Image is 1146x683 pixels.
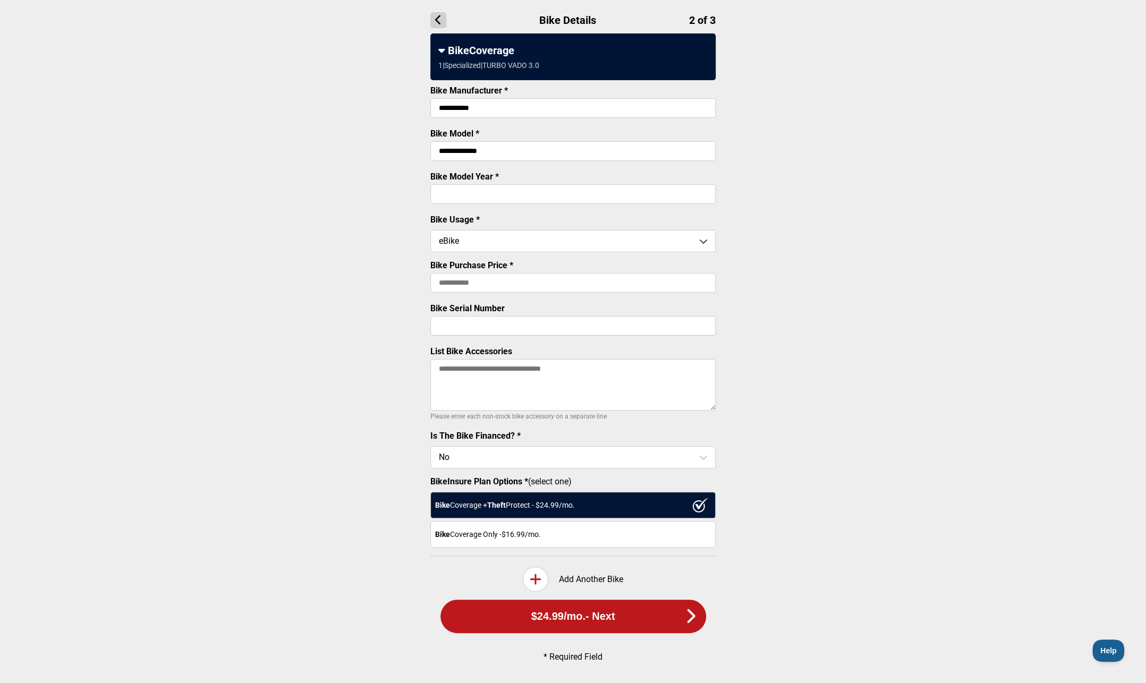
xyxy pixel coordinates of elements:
span: /mo. [564,610,585,622]
div: Coverage + Protect - $ 24.99 /mo. [430,492,716,518]
div: Coverage Only - $16.99 /mo. [430,521,716,548]
label: Bike Serial Number [430,303,505,313]
div: Add Another Bike [430,567,716,592]
div: 1 | Specialized | TURBO VADO 3.0 [438,61,539,70]
label: List Bike Accessories [430,346,512,356]
label: Bike Model Year * [430,172,499,182]
iframe: Toggle Customer Support [1092,639,1125,662]
label: Bike Manufacturer * [430,86,508,96]
label: Bike Model * [430,129,479,139]
strong: Bike [435,530,450,539]
label: Bike Usage * [430,215,480,225]
strong: BikeInsure Plan Options * [430,476,528,486]
img: ux1sgP1Haf775SAghJI38DyDlYP+32lKFAAAAAElFTkSuQmCC [692,498,708,513]
strong: Bike [435,501,450,509]
strong: Theft [487,501,506,509]
div: BikeCoverage [438,44,708,57]
h1: Bike Details [430,12,716,28]
span: 2 of 3 [689,14,716,27]
label: (select one) [430,476,716,486]
label: Bike Purchase Price * [430,260,513,270]
label: Is The Bike Financed? * [430,431,521,441]
p: Please enter each non-stock bike accessory on a separate line [430,410,716,423]
button: $24.99/mo.- Next [440,600,706,633]
p: * Required Field [448,652,698,662]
